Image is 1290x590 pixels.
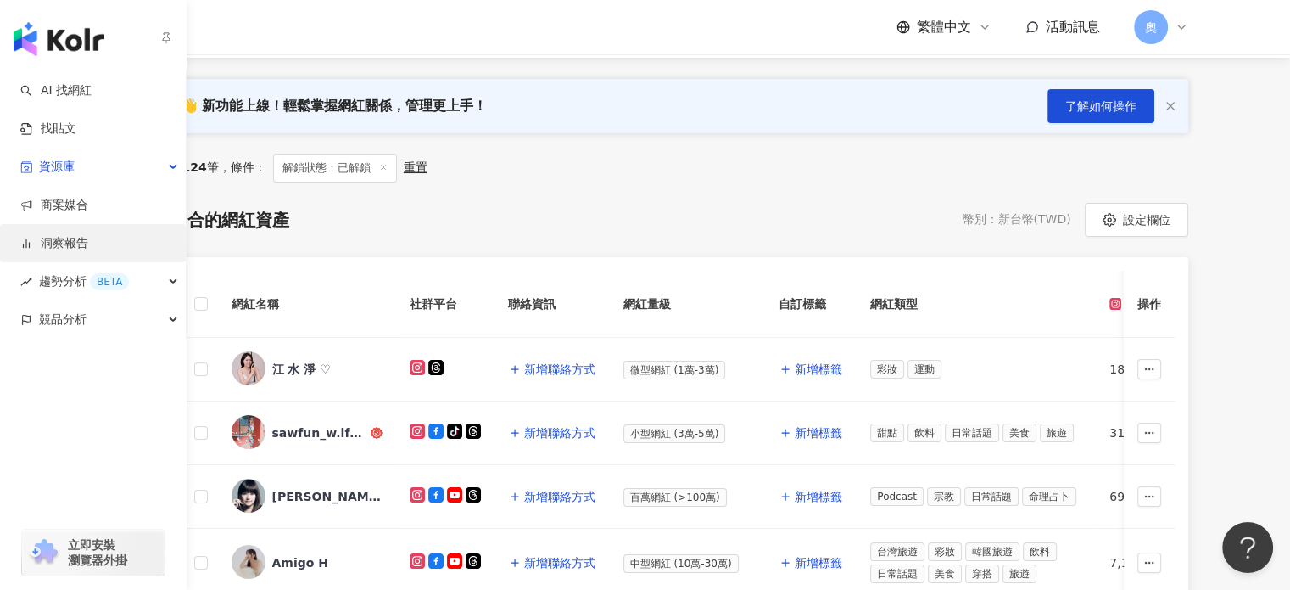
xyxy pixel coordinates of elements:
[20,197,88,214] a: 商案媒合
[870,565,924,583] span: 日常話題
[964,487,1019,506] span: 日常話題
[1222,522,1273,573] iframe: Help Scout Beacon - Open
[765,271,857,338] th: 自訂標籤
[20,235,88,252] a: 洞察報告
[524,362,595,376] span: 新增聯絡方式
[1123,213,1170,227] span: 設定欄位
[232,351,265,385] img: KOL Avatar
[870,487,924,506] span: Podcast
[870,542,924,561] span: 台灣旅遊
[508,352,596,386] button: 新增聯絡方式
[623,554,739,573] span: 中型網紅 (10萬-30萬)
[795,362,842,376] span: 新增標籤
[524,556,595,570] span: 新增聯絡方式
[623,361,726,379] span: 微型網紅 (1萬-3萬)
[1124,271,1175,338] th: 操作
[182,160,207,174] span: 124
[68,537,127,568] span: 立即安裝 瀏覽器外掛
[1047,89,1154,123] button: 了解如何操作
[795,490,842,503] span: 新增標籤
[623,488,727,507] span: 百萬網紅 (>100萬)
[39,148,75,186] span: 資源庫
[1109,487,1174,506] div: 690,642
[1109,360,1174,379] div: 18,167
[272,361,331,378] div: 江 水 淨 ♡
[870,360,904,379] span: 彩妝
[928,565,962,583] span: 美食
[272,424,367,441] div: sawfun_w.ifood
[219,160,231,174] span: ，
[779,546,843,580] button: 新增標籤
[795,556,842,570] span: 新增標籤
[907,360,941,379] span: 運動
[623,424,726,443] span: 小型網紅 (3萬-5萬)
[779,352,843,386] button: 新增標籤
[231,160,266,174] span: 條件：
[1040,424,1074,442] span: 旅遊
[508,480,596,514] button: 新增聯絡方式
[870,424,904,442] span: 甜點
[232,415,265,449] img: KOL Avatar
[1046,19,1100,35] span: 活動訊息
[1145,18,1157,37] span: 奧
[524,426,595,440] span: 新增聯絡方式
[14,22,104,56] img: logo
[907,424,941,442] span: 飲料
[39,301,87,339] span: 競品分析
[22,530,165,576] a: chrome extension立即安裝 瀏覽器外掛
[779,416,843,450] button: 新增標籤
[20,121,76,138] a: 找貼文
[779,480,843,514] button: 新增標籤
[232,479,265,513] img: KOL Avatar
[524,490,595,503] span: 新增聯絡方式
[39,262,129,301] span: 趨勢分析
[1023,542,1057,561] span: 飲料
[1002,424,1036,442] span: 美食
[1002,565,1036,583] span: 旅遊
[396,271,494,338] th: 社群平台
[27,539,60,566] img: chrome extension
[508,546,596,580] button: 新增聯絡方式
[1022,487,1076,506] span: 命理占卜
[1109,295,1160,313] div: 追蹤數
[945,424,999,442] span: 日常話題
[928,542,962,561] span: 彩妝
[508,416,596,450] button: 新增聯絡方式
[857,271,1096,338] th: 網紅類型
[965,542,1019,561] span: 韓國旅遊
[917,18,971,37] span: 繁體中文
[1109,553,1174,572] div: 7,179
[232,545,265,579] img: KOL Avatar
[20,276,32,288] span: rise
[1085,203,1188,237] button: 設定欄位
[170,160,219,174] span: 共 筆
[1065,99,1136,113] span: 了解如何操作
[795,426,842,440] span: 新增標籤
[272,488,383,505] div: [PERSON_NAME]
[181,97,488,115] div: 👋 新功能上線！輕鬆掌握網紅關係，管理更上手！
[610,271,766,338] th: 網紅量級
[20,82,92,99] a: searchAI 找網紅
[927,487,961,506] span: 宗教
[272,554,328,571] div: Amigo H
[90,273,129,290] div: BETA
[962,211,1070,228] div: 幣別 ： 新台幣 ( TWD )
[218,271,396,338] th: 網紅名稱
[494,271,610,338] th: 聯絡資訊
[404,160,427,176] div: 重置
[170,208,289,232] div: 符合的網紅資產
[965,565,999,583] span: 穿搭
[1109,424,1174,442] div: 31,250
[273,154,397,183] span: 解鎖狀態：已解鎖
